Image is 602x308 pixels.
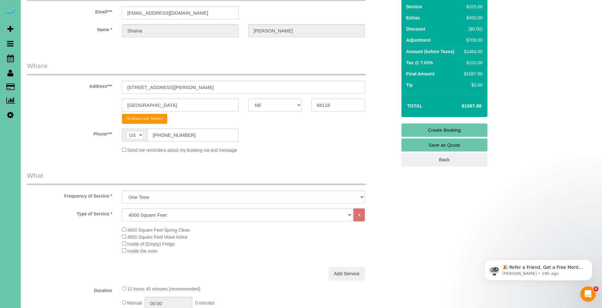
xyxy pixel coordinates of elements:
[22,208,117,217] label: Type of Service *
[127,248,158,254] span: Inside the oven
[27,171,366,185] legend: What
[401,123,487,137] a: Create Booking
[401,153,487,166] a: Back
[462,3,482,10] div: $325.00
[407,103,423,108] strong: Total
[406,59,433,66] label: Tax @ 7.00%
[406,37,431,43] label: Adjustment
[406,3,422,10] label: Service
[406,82,413,88] label: Tip
[127,234,187,240] span: 4000 Square Feet Move in/out
[22,24,117,33] label: Name *
[443,103,481,109] h4: $1587.88
[22,285,117,294] label: Duration
[127,300,142,305] span: Manual
[127,286,201,291] span: 12 hours 45 minutes (recommended)
[462,82,482,88] div: $0.00
[195,300,215,305] span: 0 minutes
[22,191,117,199] label: Frequency of Service *
[462,71,482,77] div: $1587.88
[475,246,602,291] iframe: Intercom notifications message
[27,61,366,75] legend: Where
[580,286,596,302] iframe: Intercom live chat
[127,227,190,233] span: 4000 Square Feet Spring Clean
[406,15,420,21] label: Extras
[462,15,482,21] div: $450.00
[593,286,598,291] span: 6
[462,48,482,55] div: $1484.00
[127,241,175,247] span: Inside of (Empty) Fridge
[462,59,482,66] div: $103.88
[127,148,237,153] span: Send me reminders about my booking via text message
[329,267,365,280] a: Add Service
[406,71,435,77] label: Final Amount
[462,26,482,32] div: ($0.00)
[122,114,167,124] button: Re-Book Last Service
[401,138,487,152] a: Save as Quote
[406,26,425,32] label: Discount
[406,48,454,55] label: Amount (before Taxes)
[462,37,482,43] div: $709.00
[4,6,17,15] img: Automaid Logo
